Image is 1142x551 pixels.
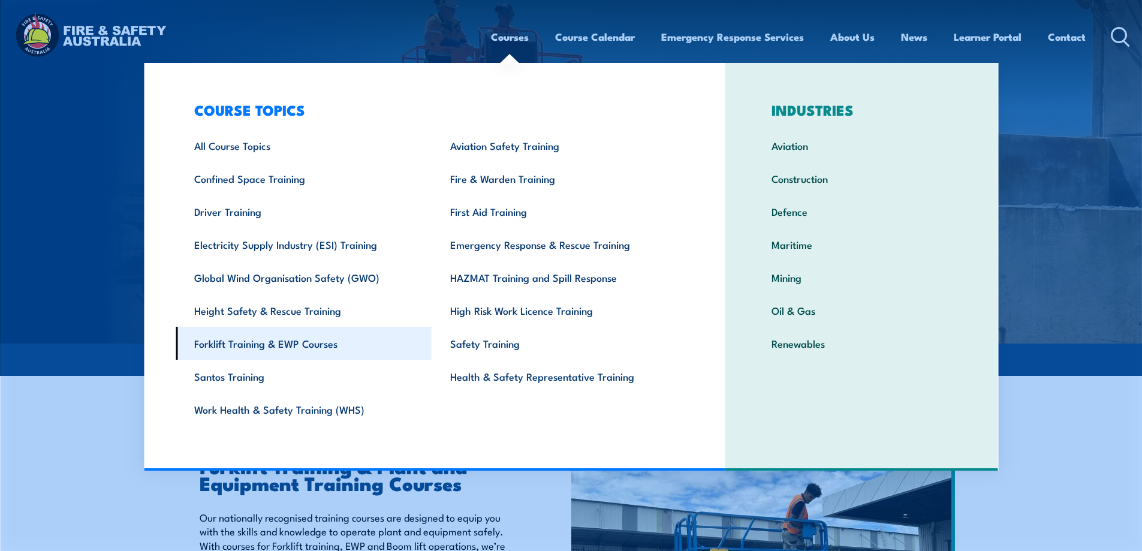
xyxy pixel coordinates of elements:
[176,101,688,118] h3: COURSE TOPICS
[176,360,432,393] a: Santos Training
[176,261,432,294] a: Global Wind Organisation Safety (GWO)
[1048,21,1086,53] a: Contact
[753,162,971,195] a: Construction
[432,360,688,393] a: Health & Safety Representative Training
[176,195,432,228] a: Driver Training
[830,21,875,53] a: About Us
[200,457,516,491] h2: Forklift Training & Plant and Equipment Training Courses
[901,21,927,53] a: News
[753,228,971,261] a: Maritime
[432,327,688,360] a: Safety Training
[555,21,635,53] a: Course Calendar
[176,228,432,261] a: Electricity Supply Industry (ESI) Training
[432,195,688,228] a: First Aid Training
[432,162,688,195] a: Fire & Warden Training
[661,21,804,53] a: Emergency Response Services
[176,129,432,162] a: All Course Topics
[176,393,432,426] a: Work Health & Safety Training (WHS)
[176,294,432,327] a: Height Safety & Rescue Training
[432,228,688,261] a: Emergency Response & Rescue Training
[753,101,971,118] h3: INDUSTRIES
[176,327,432,360] a: Forklift Training & EWP Courses
[176,162,432,195] a: Confined Space Training
[954,21,1022,53] a: Learner Portal
[432,261,688,294] a: HAZMAT Training and Spill Response
[753,294,971,327] a: Oil & Gas
[432,129,688,162] a: Aviation Safety Training
[753,327,971,360] a: Renewables
[753,195,971,228] a: Defence
[753,129,971,162] a: Aviation
[753,261,971,294] a: Mining
[491,21,529,53] a: Courses
[432,294,688,327] a: High Risk Work Licence Training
